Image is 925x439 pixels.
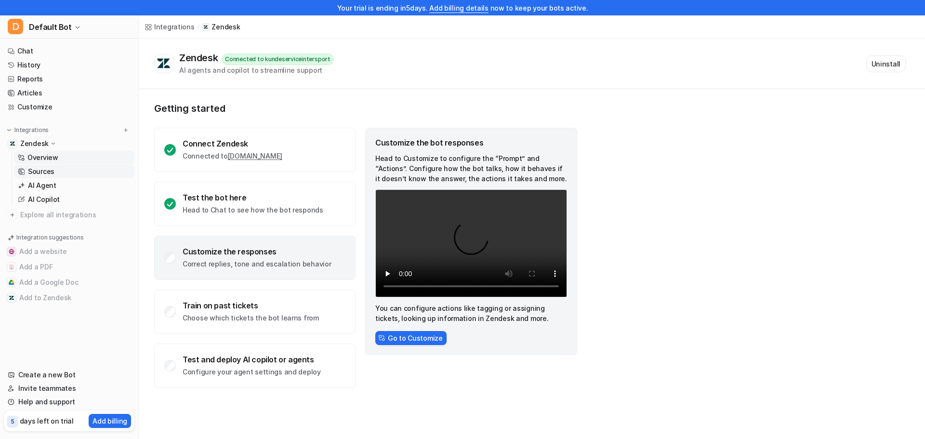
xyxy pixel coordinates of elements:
[4,86,134,100] a: Articles
[183,355,321,364] div: Test and deploy AI copilot or agents
[29,20,72,34] span: Default Bot
[14,165,134,178] a: Sources
[28,181,56,190] p: AI Agent
[4,368,134,382] a: Create a new Bot
[4,395,134,409] a: Help and support
[228,152,282,160] a: [DOMAIN_NAME]
[4,58,134,72] a: History
[378,334,385,341] img: CstomizeIcon
[375,153,567,184] p: Head to Customize to configure the “Prompt” and “Actions”. Configure how the bot talks, how it be...
[28,167,54,176] p: Sources
[4,259,134,275] button: Add a PDFAdd a PDF
[183,367,321,377] p: Configure your agent settings and deploy
[20,416,74,426] p: days left on trial
[198,23,199,31] span: /
[183,247,331,256] div: Customize the responses
[179,52,222,64] div: Zendesk
[9,249,14,254] img: Add a website
[92,416,127,426] p: Add billing
[183,313,319,323] p: Choose which tickets the bot learns from
[4,208,134,222] a: Explore all integrations
[4,275,134,290] button: Add a Google DocAdd a Google Doc
[4,72,134,86] a: Reports
[375,303,567,323] p: You can configure actions like tagging or assigning tickets, looking up information in Zendesk an...
[89,414,131,428] button: Add billing
[28,195,60,204] p: AI Copilot
[20,139,49,148] p: Zendesk
[183,301,319,310] div: Train on past tickets
[4,382,134,395] a: Invite teammates
[9,295,14,301] img: Add to Zendesk
[4,125,52,135] button: Integrations
[183,205,323,215] p: Head to Chat to see how the bot responds
[154,22,195,32] div: Integrations
[4,290,134,306] button: Add to ZendeskAdd to Zendesk
[14,193,134,206] a: AI Copilot
[222,53,334,65] div: Connected to kundeserviceintersport
[10,141,15,146] img: Zendesk
[375,138,567,147] div: Customize the bot responses
[183,193,323,202] div: Test the bot here
[157,58,171,69] img: Zendesk logo
[9,279,14,285] img: Add a Google Doc
[154,103,578,114] p: Getting started
[4,44,134,58] a: Chat
[27,153,58,162] p: Overview
[122,127,129,133] img: menu_add.svg
[4,100,134,114] a: Customize
[183,151,282,161] p: Connected to
[183,139,282,148] div: Connect Zendesk
[20,207,131,223] span: Explore all integrations
[429,4,489,12] a: Add billing details
[14,151,134,164] a: Overview
[14,179,134,192] a: AI Agent
[9,264,14,270] img: Add a PDF
[6,127,13,133] img: expand menu
[183,259,331,269] p: Correct replies, tone and escalation behavior
[375,189,567,297] video: Your browser does not support the video tag.
[145,22,195,32] a: Integrations
[375,331,447,345] button: Go to Customize
[8,210,17,220] img: explore all integrations
[8,19,23,34] span: D
[4,244,134,259] button: Add a websiteAdd a website
[14,126,49,134] p: Integrations
[179,65,334,75] div: AI agents and copilot to streamline support
[11,417,14,426] p: 5
[866,55,906,72] button: Uninstall
[202,22,240,32] a: Zendesk
[16,233,83,242] p: Integration suggestions
[211,22,240,32] p: Zendesk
